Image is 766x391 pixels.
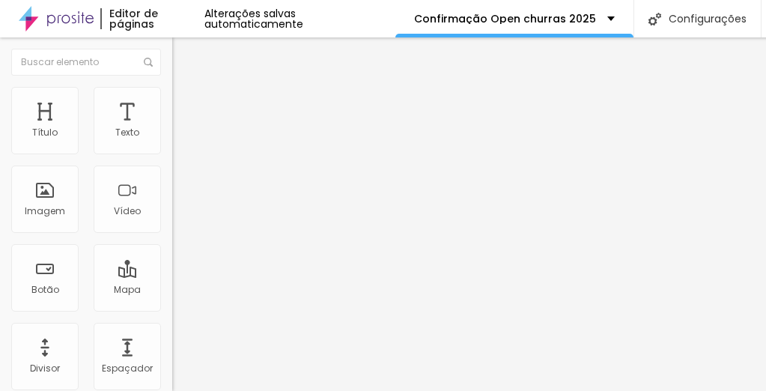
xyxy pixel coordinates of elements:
input: Buscar elemento [11,49,161,76]
div: Título [32,127,58,138]
div: Texto [115,127,139,138]
div: Botão [31,285,59,295]
img: Icone [144,58,153,67]
p: Confirmação Open churras 2025 [414,13,596,24]
div: Mapa [114,285,141,295]
div: Vídeo [114,206,141,216]
div: Espaçador [102,363,153,374]
div: Imagem [25,206,65,216]
img: Icone [648,13,661,25]
div: Editor de páginas [100,8,204,29]
div: Alterações salvas automaticamente [204,8,395,29]
div: Divisor [30,363,60,374]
